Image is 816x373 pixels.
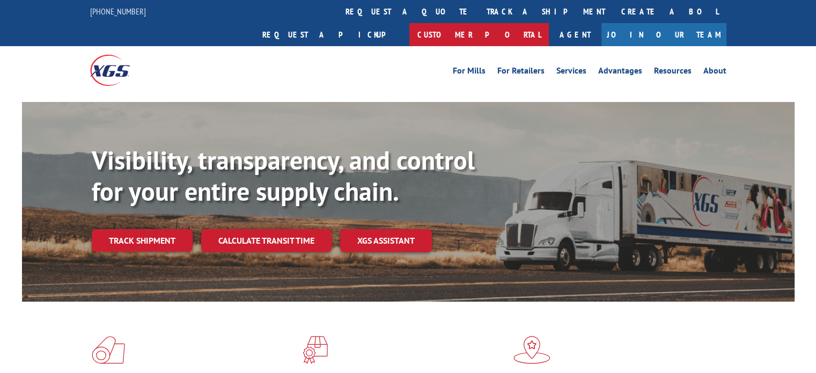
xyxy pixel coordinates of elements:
a: XGS ASSISTANT [340,229,432,252]
b: Visibility, transparency, and control for your entire supply chain. [92,143,475,208]
a: [PHONE_NUMBER] [90,6,146,17]
a: Customer Portal [409,23,549,46]
img: xgs-icon-total-supply-chain-intelligence-red [92,336,125,364]
a: For Mills [453,67,486,78]
a: Agent [549,23,601,46]
a: Request a pickup [254,23,409,46]
a: Calculate transit time [201,229,332,252]
a: Track shipment [92,229,193,252]
a: For Retailers [497,67,545,78]
a: Advantages [598,67,642,78]
img: xgs-icon-flagship-distribution-model-red [513,336,550,364]
a: Services [556,67,586,78]
a: Join Our Team [601,23,726,46]
a: About [703,67,726,78]
a: Resources [654,67,692,78]
img: xgs-icon-focused-on-flooring-red [303,336,328,364]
